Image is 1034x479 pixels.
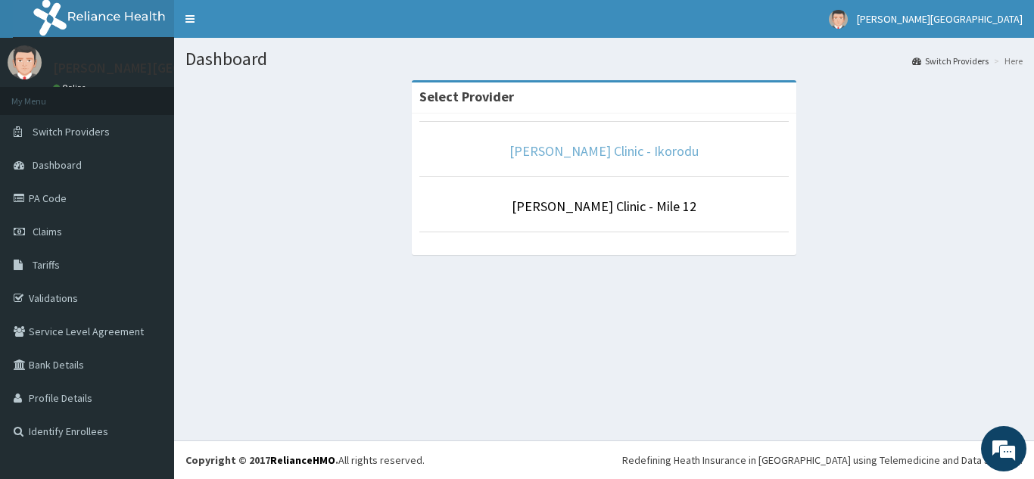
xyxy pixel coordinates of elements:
strong: Select Provider [419,88,514,105]
span: Switch Providers [33,125,110,138]
li: Here [990,54,1023,67]
a: Switch Providers [912,54,989,67]
footer: All rights reserved. [174,440,1034,479]
div: Redefining Heath Insurance in [GEOGRAPHIC_DATA] using Telemedicine and Data Science! [622,453,1023,468]
h1: Dashboard [185,49,1023,69]
img: User Image [8,45,42,79]
a: [PERSON_NAME] Clinic - Ikorodu [509,142,699,160]
span: [PERSON_NAME][GEOGRAPHIC_DATA] [857,12,1023,26]
img: User Image [829,10,848,29]
strong: Copyright © 2017 . [185,453,338,467]
a: Online [53,82,89,93]
a: [PERSON_NAME] Clinic - Mile 12 [512,198,696,215]
span: Claims [33,225,62,238]
span: Tariffs [33,258,60,272]
span: Dashboard [33,158,82,172]
a: RelianceHMO [270,453,335,467]
p: [PERSON_NAME][GEOGRAPHIC_DATA] [53,61,277,75]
